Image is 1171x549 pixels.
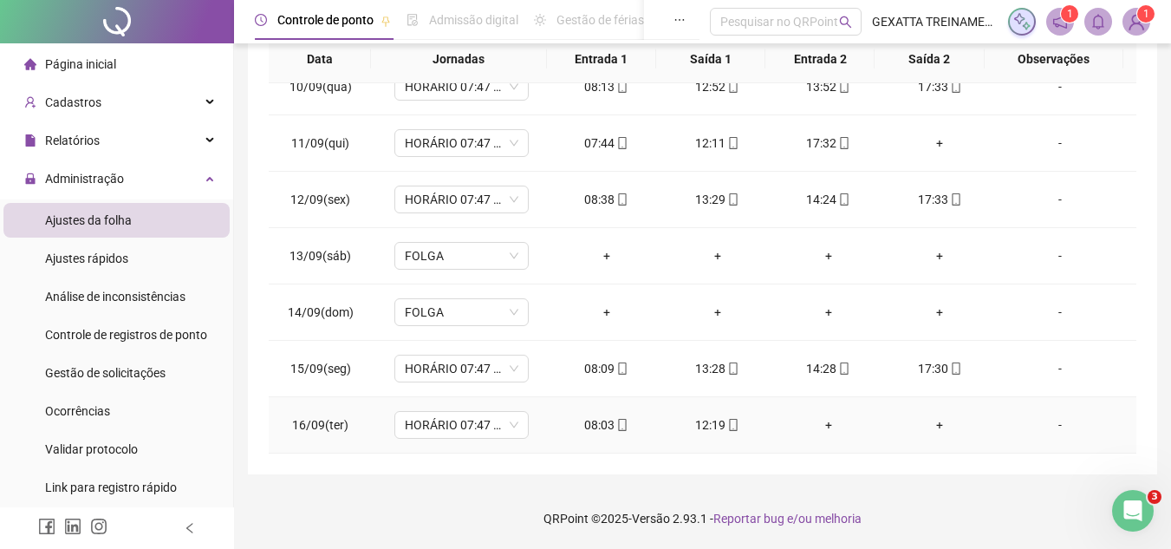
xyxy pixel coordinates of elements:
[836,193,850,206] span: mobile
[787,303,870,322] div: +
[1137,5,1155,23] sup: Atualize o seu contato no menu Meus Dados
[1112,490,1154,532] iframe: Intercom live chat
[787,134,870,153] div: 17:32
[1009,134,1111,153] div: -
[45,172,124,186] span: Administração
[45,290,185,304] span: Análise de inconsistências
[1090,14,1106,29] span: bell
[405,299,518,325] span: FOLGA
[288,305,354,319] span: 14/09(dom)
[787,190,870,209] div: 14:24
[898,246,981,265] div: +
[725,193,739,206] span: mobile
[676,303,759,322] div: +
[676,246,759,265] div: +
[565,134,648,153] div: 07:44
[836,81,850,93] span: mobile
[787,415,870,435] div: +
[565,415,648,435] div: 08:03
[836,363,850,375] span: mobile
[38,518,55,535] span: facebook
[615,419,628,431] span: mobile
[1009,190,1111,209] div: -
[725,363,739,375] span: mobile
[1052,14,1068,29] span: notification
[534,14,546,26] span: sun
[45,480,177,494] span: Link para registro rápido
[45,57,116,71] span: Página inicial
[292,418,348,432] span: 16/09(ter)
[898,134,981,153] div: +
[898,190,981,209] div: 17:33
[556,13,644,27] span: Gestão de férias
[255,14,267,26] span: clock-circle
[1061,5,1078,23] sup: 1
[405,356,518,382] span: HORÁRIO 07:47 ÀS 17:30 ALMOÇO 13H
[676,77,759,96] div: 12:52
[565,303,648,322] div: +
[632,512,670,526] span: Versão
[371,36,547,83] th: Jornadas
[676,415,759,435] div: 12:19
[24,96,36,108] span: user-add
[872,12,998,31] span: GEXATTA TREINAMENTO PROFISSIONAL LTDA
[405,412,518,438] span: HORÁRIO 07:47 ÀS 17:30 ALMOÇO 13H
[45,404,110,418] span: Ocorrências
[24,173,36,185] span: lock
[725,419,739,431] span: mobile
[898,359,981,378] div: 17:30
[289,80,352,94] span: 10/09(qua)
[90,518,107,535] span: instagram
[381,16,391,26] span: pushpin
[898,77,981,96] div: 17:33
[725,81,739,93] span: mobile
[429,13,518,27] span: Admissão digital
[64,518,81,535] span: linkedin
[45,213,132,227] span: Ajustes da folha
[1009,415,1111,435] div: -
[1123,9,1149,35] img: 3599
[898,303,981,322] div: +
[547,36,656,83] th: Entrada 1
[1009,359,1111,378] div: -
[948,363,962,375] span: mobile
[1009,246,1111,265] div: -
[24,134,36,147] span: file
[269,36,371,83] th: Data
[405,74,518,100] span: HORÁRIO 07:47 ÀS 17:30 ALMOÇO 13H
[1009,303,1111,322] div: -
[277,13,374,27] span: Controle de ponto
[1148,490,1161,504] span: 3
[787,246,870,265] div: +
[713,512,862,526] span: Reportar bug e/ou melhoria
[948,193,962,206] span: mobile
[1009,77,1111,96] div: -
[725,137,739,149] span: mobile
[615,137,628,149] span: mobile
[405,243,518,269] span: FOLGA
[1067,8,1073,20] span: 1
[898,415,981,435] div: +
[565,77,648,96] div: 08:13
[1143,8,1149,20] span: 1
[875,36,984,83] th: Saída 2
[565,190,648,209] div: 08:38
[765,36,875,83] th: Entrada 2
[24,58,36,70] span: home
[676,359,759,378] div: 13:28
[656,36,765,83] th: Saída 1
[184,522,196,534] span: left
[565,359,648,378] div: 08:09
[839,16,852,29] span: search
[290,193,350,206] span: 12/09(sex)
[45,95,101,109] span: Cadastros
[676,190,759,209] div: 13:29
[234,488,1171,549] footer: QRPoint © 2025 - 2.93.1 -
[676,134,759,153] div: 12:11
[45,252,128,265] span: Ajustes rápidos
[948,81,962,93] span: mobile
[673,14,686,26] span: ellipsis
[291,136,349,150] span: 11/09(qui)
[615,81,628,93] span: mobile
[45,134,100,147] span: Relatórios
